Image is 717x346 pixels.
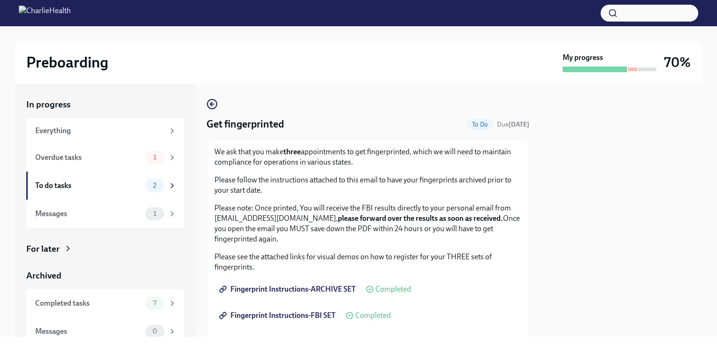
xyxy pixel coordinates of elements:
div: Messages [35,209,142,219]
a: For later [26,243,184,255]
p: Please follow the instructions attached to this email to have your fingerprints archived prior to... [214,175,521,196]
a: In progress [26,98,184,111]
a: Messages0 [26,317,184,346]
a: Fingerprint Instructions-FBI SET [214,306,342,325]
a: To do tasks2 [26,172,184,200]
a: Messages1 [26,200,184,228]
span: August 25th, 2025 09:00 [497,120,529,129]
h4: Get fingerprinted [206,117,284,131]
a: Everything [26,118,184,143]
span: To Do [466,121,493,128]
span: Fingerprint Instructions-FBI SET [221,311,336,320]
div: Overdue tasks [35,152,142,163]
span: 2 [147,182,162,189]
span: 1 [148,154,162,161]
strong: please forward over the results as soon as received. [338,214,503,223]
div: Completed tasks [35,298,142,308]
span: Completed [375,286,411,293]
span: 1 [148,210,162,217]
h2: Preboarding [26,53,108,72]
strong: three [283,147,301,156]
p: Please note: Once printed, You will receive the FBI results directly to your personal email from ... [214,203,521,244]
p: We ask that you make appointments to get fingerprinted, which we will need to maintain compliance... [214,147,521,167]
a: Fingerprint Instructions-ARCHIVE SET [214,280,362,299]
a: Completed tasks7 [26,289,184,317]
div: Everything [35,126,164,136]
div: For later [26,243,60,255]
p: Please see the attached links for visual demos on how to register for your THREE sets of fingerpr... [214,252,521,272]
span: Completed [355,312,391,319]
span: Fingerprint Instructions-ARCHIVE SET [221,285,356,294]
span: 0 [147,328,163,335]
span: Due [497,120,529,128]
a: Archived [26,270,184,282]
div: To do tasks [35,181,142,191]
strong: [DATE] [509,120,529,128]
a: Overdue tasks1 [26,143,184,172]
img: CharlieHealth [19,6,71,21]
strong: My progress [563,53,603,63]
h3: 70% [664,54,691,71]
span: 7 [147,300,162,307]
div: Messages [35,326,142,337]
